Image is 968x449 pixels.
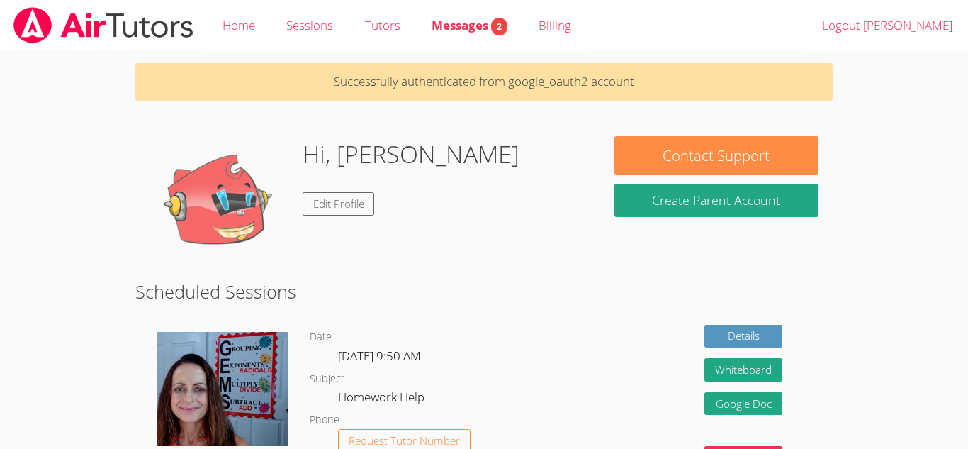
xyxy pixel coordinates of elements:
[135,278,833,305] h2: Scheduled Sessions
[704,358,782,382] button: Whiteboard
[150,136,291,278] img: default.png
[157,332,288,447] img: avatar.png
[614,184,818,217] button: Create Parent Account
[491,18,507,35] span: 2
[432,17,507,33] span: Messages
[310,328,332,346] dt: Date
[303,136,519,172] h1: Hi, [PERSON_NAME]
[135,63,833,101] p: Successfully authenticated from google_oauth2 account
[704,392,782,416] a: Google Doc
[338,348,421,364] span: [DATE] 9:50 AM
[349,436,460,446] span: Request Tutor Number
[338,387,427,411] dd: Homework Help
[614,136,818,175] button: Contact Support
[310,411,339,429] dt: Phone
[704,325,782,348] a: Details
[310,370,344,388] dt: Subject
[12,7,195,43] img: airtutors_banner-c4298cdbf04f3fff15de1276eac7730deb9818008684d7c2e4769d2f7ddbe033.png
[303,192,375,216] a: Edit Profile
